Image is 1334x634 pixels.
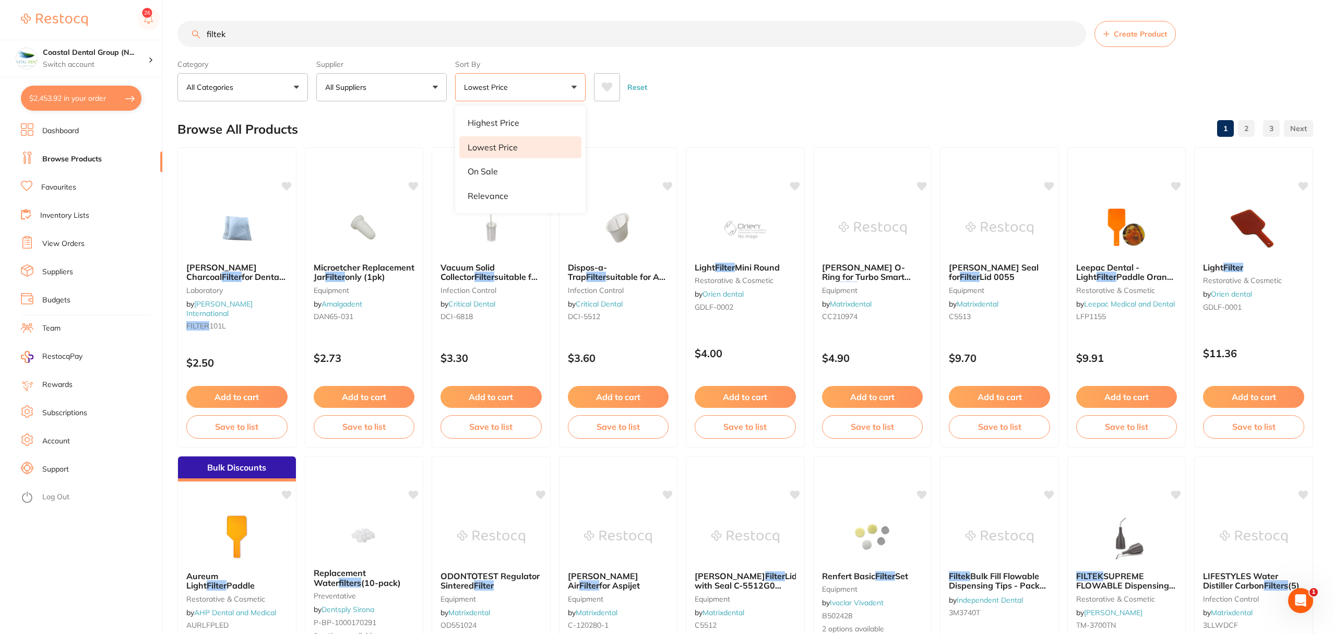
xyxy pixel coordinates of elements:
img: CATTANI Air Filter for Aspijet [584,511,652,563]
span: Create Product [1114,30,1167,38]
input: Search Products [177,21,1086,47]
span: DAN65-031 [314,312,353,321]
b: CATTANI Air Filter for Aspijet [568,571,669,591]
span: GDLF-0002 [695,302,733,312]
a: RestocqPay [21,351,82,363]
a: View Orders [42,239,85,249]
span: for Dental Distiller [186,272,285,291]
span: LFP1155 [1076,312,1106,321]
span: SUPREME FLOWABLE Dispensing Tips 20G pk 20 Grey [1076,571,1175,601]
span: Light [1203,262,1223,273]
span: (5) [1288,580,1300,591]
span: [PERSON_NAME] Seal for [949,262,1039,282]
span: Light [695,262,715,273]
div: Bulk Discounts [178,456,296,482]
span: by [186,299,253,318]
button: Add to cart [314,386,415,408]
span: ODONTOTEST Regulator Sintered [440,571,540,591]
button: Add to cart [568,386,669,408]
a: Subscriptions [42,408,87,418]
span: [PERSON_NAME] O-Ring for Turbo Smart inlet [822,262,911,292]
span: Lid 0055 [980,272,1015,282]
img: Microetcher Replacement Jar Filter only (1pk) [330,202,398,254]
img: Filtek Bulk Fill Flowable Dispensing Tips - Packet of 20 [966,511,1033,563]
span: by [1203,608,1253,617]
em: Filter [765,571,785,581]
b: Livingstone Charcoal Filter for Dental Distiller [186,263,288,282]
a: Browse Products [42,154,102,165]
span: LIFESTYLES Water Distiller Carbon [1203,571,1278,591]
img: Vacuum Solid Collector Filter suitable for A-dec Cascade & Performer [457,202,525,254]
span: RestocqPay [42,351,82,362]
em: Filter [960,272,980,282]
em: Filter [474,272,494,282]
small: restorative & cosmetic [186,595,288,603]
span: TM-3700TN [1076,620,1116,630]
span: by [1076,299,1175,309]
b: Leepac Dental - Light Filter Paddle Orange Board - High Quality Dental Product [1076,263,1177,282]
a: 3 [1263,118,1280,139]
b: Dispos-a-Trap Filter suitable for A-dec 500/300 [568,263,669,282]
a: Matrixdental [830,299,872,309]
span: by [949,299,998,309]
p: $4.90 [822,352,923,364]
img: Light Filter Mini Round [711,202,779,254]
span: (10-pack) [361,578,401,588]
p: $9.91 [1076,352,1177,364]
span: Mini Round [735,262,780,273]
a: Independent Dental [957,595,1023,605]
a: Account [42,436,70,447]
span: Renfert Basic [822,571,875,581]
span: 1 [1309,588,1318,596]
span: Set [895,571,908,581]
b: LIFESTYLES Water Distiller Carbon Filters (5) [1203,571,1304,591]
span: by [568,608,617,617]
label: Category [177,60,308,69]
img: Dispos-a-Trap Filter suitable for A-dec 500/300 [584,202,652,254]
p: Switch account [43,60,148,70]
span: AURLFPLED [186,620,229,630]
p: All Categories [186,82,237,92]
a: Log Out [42,492,69,502]
span: Lid with Seal C-5512G0 GREY suits 0055 hanger [695,571,797,601]
b: Replacement Water filters (10-pack) [314,568,415,588]
img: ODONTOTEST Regulator Sintered Filter [457,511,525,563]
img: Renfert Basic Filter Set [839,511,907,563]
button: Add to cart [186,386,288,408]
h4: Coastal Dental Group (Newcastle) [43,48,148,58]
small: equipment [440,595,542,603]
label: Supplier [316,60,447,69]
span: by [822,299,872,309]
button: Add to cart [440,386,542,408]
span: only (1pk) [345,272,385,282]
em: Filter [207,580,227,591]
span: by [314,299,362,309]
p: $3.60 [568,352,669,364]
a: [PERSON_NAME] [1084,608,1142,617]
em: FILTEK [1076,571,1103,581]
button: Save to list [949,415,1050,438]
a: Suppliers [42,267,73,277]
span: B502428 [822,611,852,620]
small: equipment [314,286,415,295]
button: Add to cart [822,386,923,408]
span: by [314,605,374,614]
a: [PERSON_NAME] International [186,299,253,318]
span: by [440,608,490,617]
label: Sort By [455,60,586,69]
span: 3LLWDCF [1203,620,1238,630]
a: Orien dental [702,289,744,299]
span: Vacuum Solid Collector [440,262,495,282]
span: by [695,608,744,617]
a: 2 [1238,118,1255,139]
p: $3.30 [440,352,542,364]
button: Save to list [1076,415,1177,438]
span: for Aspijet [599,580,640,591]
em: Filters [1264,580,1288,591]
a: Rewards [42,380,73,390]
img: Replacement Water filters (10-pack) [330,508,398,560]
p: Highest Price [468,118,519,127]
small: infection control [568,286,669,295]
p: $11.36 [1203,347,1304,359]
img: FILTEK SUPREME FLOWABLE Dispensing Tips 20G pk 20 Grey [1093,511,1161,563]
